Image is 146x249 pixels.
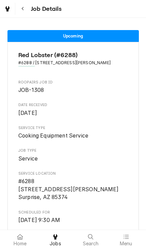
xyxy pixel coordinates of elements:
[18,125,128,131] span: Service Type
[18,210,128,215] span: Scheduled For
[18,171,128,176] span: Service Location
[18,148,128,153] span: Job Type
[18,132,128,140] span: Service Type
[14,241,27,246] span: Home
[18,216,128,224] span: Scheduled For
[18,125,128,140] div: Service Type
[18,217,60,223] span: [DATE] 9:30 AM
[7,30,139,42] div: Status
[18,178,119,200] span: #6288 [STREET_ADDRESS][PERSON_NAME] Surprise, AZ 85374
[18,171,128,201] div: Service Location
[18,51,128,60] span: Name
[63,34,83,38] span: Upcoming
[17,3,29,15] button: Navigate back
[18,102,128,108] span: Date Received
[18,86,128,94] span: Roopairs Job ID
[18,109,128,117] span: Date Received
[18,132,88,139] span: Cooking Equipment Service
[29,4,61,14] span: Job Details
[38,231,73,248] a: Jobs
[18,51,128,71] div: Client Information
[18,155,128,163] span: Job Type
[18,110,37,116] span: [DATE]
[18,87,44,93] span: JOB-1308
[18,155,38,162] span: Service
[18,210,128,224] div: Scheduled For
[73,231,108,248] a: Search
[18,148,128,163] div: Job Type
[109,231,143,248] a: Menu
[1,3,14,15] a: Go to Jobs
[120,241,132,246] span: Menu
[3,231,37,248] a: Home
[83,241,99,246] span: Search
[18,102,128,117] div: Date Received
[18,60,128,66] span: Address
[50,241,61,246] span: Jobs
[18,177,128,201] span: Service Location
[18,80,128,85] span: Roopairs Job ID
[18,80,128,94] div: Roopairs Job ID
